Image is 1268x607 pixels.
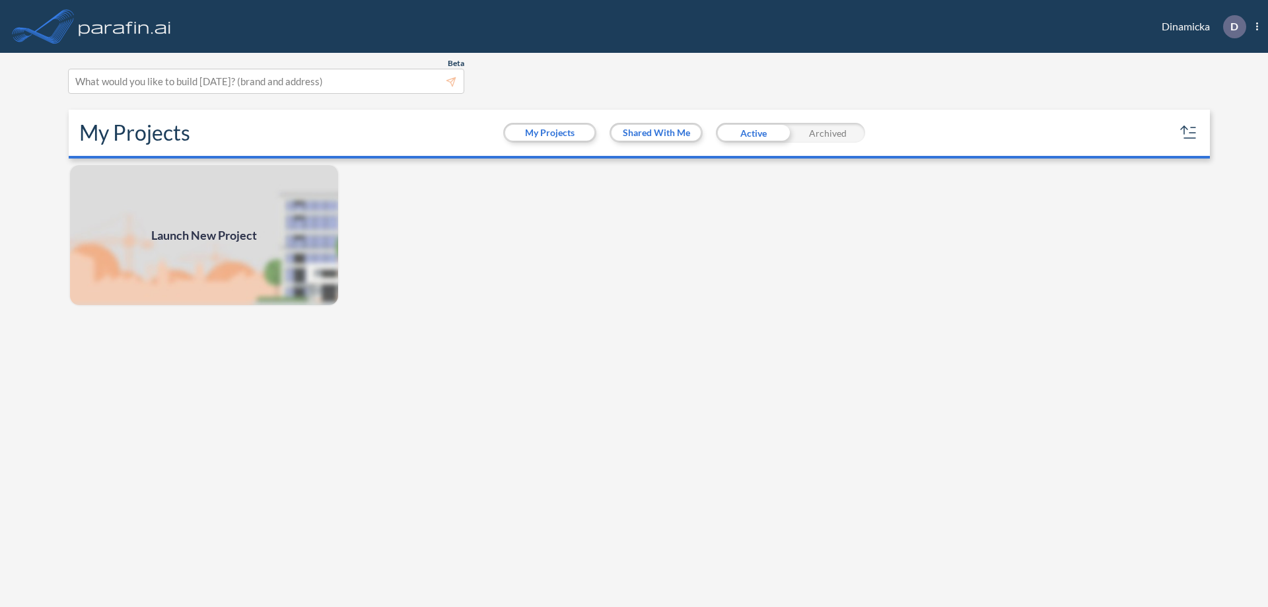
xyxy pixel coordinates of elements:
[1178,122,1199,143] button: sort
[448,58,464,69] span: Beta
[612,125,701,141] button: Shared With Me
[716,123,791,143] div: Active
[69,164,339,306] a: Launch New Project
[151,227,257,244] span: Launch New Project
[79,120,190,145] h2: My Projects
[1142,15,1258,38] div: Dinamicka
[505,125,594,141] button: My Projects
[791,123,865,143] div: Archived
[69,164,339,306] img: add
[76,13,174,40] img: logo
[1230,20,1238,32] p: D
